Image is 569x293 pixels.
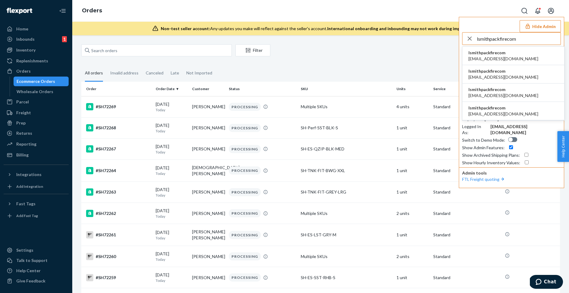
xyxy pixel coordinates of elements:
div: Freight [16,110,31,116]
div: [DATE] [156,187,188,198]
div: [DATE] [156,165,188,176]
button: Integrations [4,170,69,179]
td: 1 unit [394,181,431,203]
a: Replenishments [4,56,69,66]
span: [EMAIL_ADDRESS][DOMAIN_NAME] [468,56,538,62]
div: SH-TNK-FIT-BWG-XXL [301,168,392,174]
div: Invalid address [110,65,138,81]
p: Today [156,257,188,262]
div: Any updates you make will reflect against the seller's account. [161,26,483,32]
div: Inventory [16,47,36,53]
div: Switch to Demo Mode : [462,137,505,143]
button: Hide Admin [520,20,561,32]
div: Reporting [16,141,36,147]
button: Open account menu [545,5,557,17]
div: Talk to Support [16,257,48,263]
div: Inbounds [16,36,35,42]
div: Show Hourly Inventory Values : [462,160,520,166]
ol: breadcrumbs [77,2,107,20]
div: Show Admin Features : [462,145,505,151]
th: Status [226,82,298,96]
p: Today [156,278,188,283]
div: Add Integration [16,184,43,189]
div: SH-Perf-SST-BLK-S [301,125,392,131]
div: Add Fast Tag [16,213,38,218]
a: Reporting [4,139,69,149]
div: [DATE] [156,143,188,155]
div: 1 [62,36,67,42]
p: Today [156,107,188,112]
div: Not Imported [186,65,212,81]
a: Returns [4,128,69,138]
p: Standard [433,168,500,174]
div: SH-ES-LST-GRY-M [301,232,392,238]
div: Late [171,65,179,81]
td: 1 unit [394,159,431,181]
div: PROCESSING [229,145,261,153]
td: 1 unit [394,224,431,246]
td: [PERSON_NAME] [PERSON_NAME] [190,224,226,246]
a: Help Center [4,266,69,276]
td: [PERSON_NAME] [190,267,226,288]
p: Today [156,235,188,241]
td: Multiple SKUs [298,203,394,224]
span: Non-test seller account: [161,26,210,31]
div: Parcel [16,99,29,105]
div: [DATE] [156,251,188,262]
div: Show Archived Shipping Plans : [462,152,520,158]
p: Today [156,214,188,219]
div: Give Feedback [16,278,45,284]
button: Fast Tags [4,199,69,209]
div: Fast Tags [16,201,36,207]
td: 2 units [394,203,431,224]
a: Billing [4,150,69,160]
td: 1 unit [394,117,431,138]
p: Standard [433,189,500,195]
th: Service [431,82,503,96]
div: #SH72267 [86,145,151,153]
div: PROCESSING [229,124,261,132]
button: Give Feedback [4,276,69,286]
td: Multiple SKUs [298,246,394,267]
p: Standard [433,104,500,110]
p: Standard [433,275,500,281]
td: [PERSON_NAME] [190,181,226,203]
div: [DATE] [156,122,188,134]
span: [EMAIL_ADDRESS][DOMAIN_NAME] [468,93,538,99]
div: SH-ES-SST-RHB-S [301,275,392,281]
div: Settings [16,247,33,253]
a: Ecommerce Orders [14,77,69,86]
td: [PERSON_NAME] [190,96,226,117]
div: #SH72261 [86,231,151,238]
td: [DEMOGRAPHIC_DATA][PERSON_NAME] [190,159,226,181]
p: Today [156,150,188,155]
div: Customer [192,86,224,91]
p: Standard [433,125,500,131]
button: Open Search Box [518,5,530,17]
div: #SH72262 [86,210,151,217]
span: [EMAIL_ADDRESS][DOMAIN_NAME] [468,74,538,80]
span: lsmithpackfirecom [468,105,538,111]
button: Talk to Support [4,256,69,265]
button: Filter [235,44,270,56]
div: Returns [16,130,32,136]
a: Orders [82,7,102,14]
span: [EMAIL_ADDRESS][DOMAIN_NAME] [468,111,538,117]
th: Units [394,82,431,96]
td: [PERSON_NAME] [190,117,226,138]
div: [DATE] [156,272,188,283]
img: Flexport logo [7,8,32,14]
p: Standard [433,210,500,216]
a: Parcel [4,97,69,107]
div: Billing [16,152,29,158]
p: Standard [433,254,500,260]
span: lsmithpackfirecom [468,50,538,56]
td: 1 unit [394,138,431,159]
a: Inventory [4,45,69,55]
a: Freight [4,108,69,118]
div: Ecommerce Orders [17,78,55,84]
div: [DATE] [156,101,188,112]
p: Today [156,193,188,198]
button: Open notifications [532,5,544,17]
